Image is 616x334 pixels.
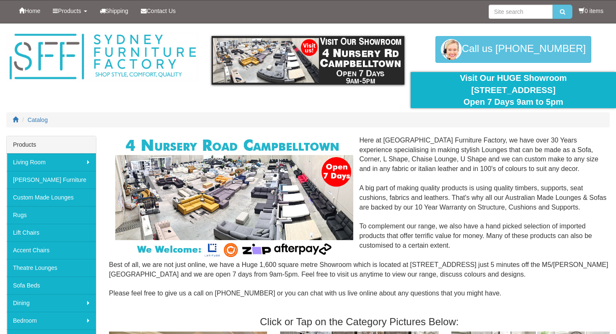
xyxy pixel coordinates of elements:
[417,72,610,108] div: Visit Our HUGE Showroom [STREET_ADDRESS] Open 7 Days 9am to 5pm
[212,36,404,85] img: showroom.gif
[47,0,93,21] a: Products
[579,7,603,15] li: 0 items
[7,189,96,206] a: Custom Made Lounges
[7,206,96,224] a: Rugs
[7,241,96,259] a: Accent Chairs
[28,117,48,123] a: Catalog
[147,8,176,14] span: Contact Us
[7,224,96,241] a: Lift Chairs
[135,0,182,21] a: Contact Us
[58,8,81,14] span: Products
[13,0,47,21] a: Home
[7,294,96,312] a: Dining
[106,8,129,14] span: Shipping
[489,5,553,19] input: Site search
[115,136,353,259] img: Corner Modular Lounges
[7,136,96,153] div: Products
[7,312,96,329] a: Bedroom
[25,8,40,14] span: Home
[7,153,96,171] a: Living Room
[93,0,135,21] a: Shipping
[109,316,610,327] h3: Click or Tap on the Category Pictures Below:
[7,171,96,189] a: [PERSON_NAME] Furniture
[109,136,610,308] div: Here at [GEOGRAPHIC_DATA] Furniture Factory, we have over 30 Years experience specialising in mak...
[6,32,199,82] img: Sydney Furniture Factory
[7,259,96,277] a: Theatre Lounges
[7,277,96,294] a: Sofa Beds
